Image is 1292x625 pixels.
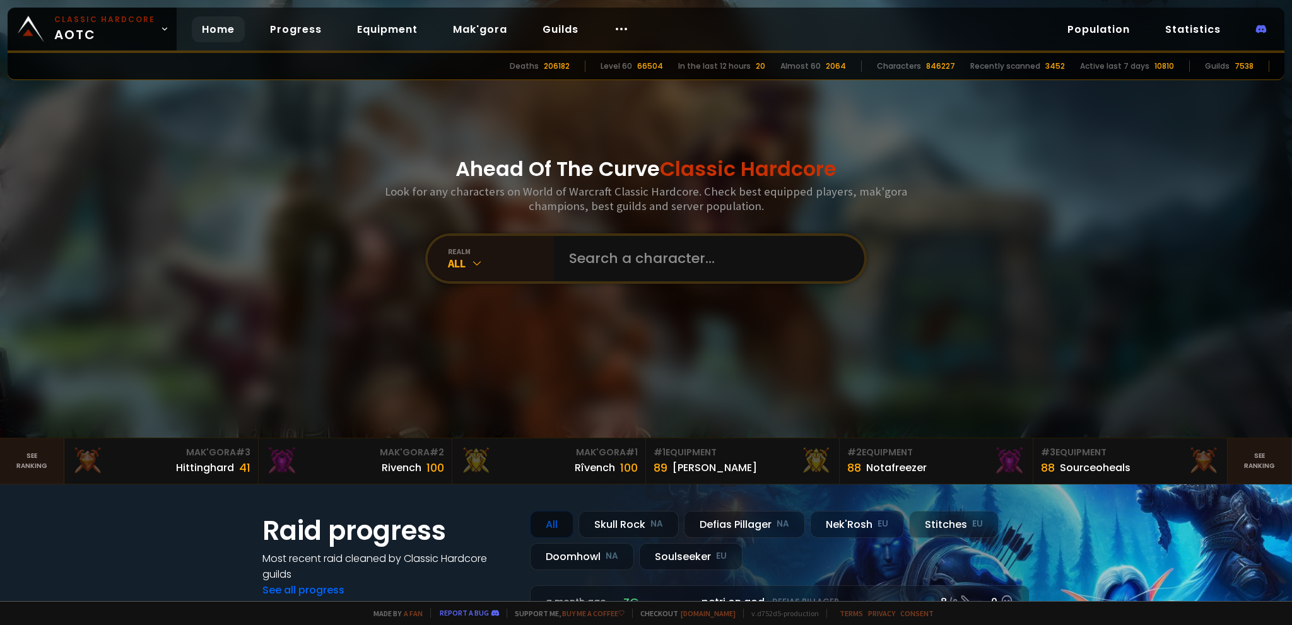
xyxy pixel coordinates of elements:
div: Equipment [1041,446,1219,459]
div: Rivench [382,460,421,476]
div: 66504 [637,61,663,72]
div: Active last 7 days [1080,61,1149,72]
div: Hittinghard [176,460,234,476]
a: Consent [900,609,934,618]
a: Terms [840,609,863,618]
div: Sourceoheals [1060,460,1130,476]
div: 10810 [1154,61,1174,72]
div: Almost 60 [780,61,821,72]
div: Mak'Gora [460,446,638,459]
a: Seeranking [1228,438,1292,484]
div: Nek'Rosh [810,511,904,538]
a: #2Equipment88Notafreezer [840,438,1033,484]
div: Recently scanned [970,61,1040,72]
a: Guilds [532,16,589,42]
div: Skull Rock [578,511,679,538]
a: Mak'Gora#2Rivench100 [259,438,452,484]
input: Search a character... [561,236,849,281]
span: AOTC [54,14,155,44]
span: Classic Hardcore [660,155,837,183]
div: 20 [756,61,765,72]
div: 2064 [826,61,846,72]
div: All [530,511,573,538]
span: Made by [366,609,423,618]
div: Stitches [909,511,999,538]
a: Classic HardcoreAOTC [8,8,177,50]
div: Soulseeker [639,543,743,570]
span: # 1 [654,446,666,459]
h3: Look for any characters on World of Warcraft Classic Hardcore. Check best equipped players, mak'g... [380,184,912,213]
div: 3452 [1045,61,1065,72]
a: Mak'Gora#1Rîvench100 [452,438,646,484]
small: NA [606,550,618,563]
span: # 2 [847,446,862,459]
a: Mak'Gora#3Hittinghard41 [64,438,258,484]
span: # 3 [236,446,250,459]
a: Home [192,16,245,42]
div: Mak'Gora [266,446,444,459]
div: 846227 [926,61,955,72]
a: #1Equipment89[PERSON_NAME] [646,438,840,484]
div: Guilds [1205,61,1230,72]
small: EU [716,550,727,563]
div: 89 [654,459,667,476]
small: Classic Hardcore [54,14,155,25]
div: 88 [847,459,861,476]
a: Mak'gora [443,16,517,42]
div: [PERSON_NAME] [672,460,757,476]
div: 206182 [544,61,570,72]
a: a month agozgpetri on godDefias Pillager8 /90 [530,585,1030,619]
div: Deaths [510,61,539,72]
small: NA [650,518,663,530]
div: Rîvench [575,460,615,476]
a: See all progress [262,583,344,597]
div: Level 60 [601,61,632,72]
a: Buy me a coffee [562,609,625,618]
div: Equipment [847,446,1025,459]
div: Doomhowl [530,543,634,570]
span: Checkout [632,609,736,618]
span: # 3 [1041,446,1055,459]
span: # 1 [626,446,638,459]
div: 100 [426,459,444,476]
a: Population [1057,16,1140,42]
div: All [448,256,554,271]
div: 100 [620,459,638,476]
small: EU [878,518,888,530]
span: # 2 [430,446,444,459]
div: Defias Pillager [684,511,805,538]
div: Notafreezer [866,460,927,476]
a: a fan [404,609,423,618]
a: [DOMAIN_NAME] [681,609,736,618]
small: EU [972,518,983,530]
h1: Raid progress [262,511,515,551]
div: 88 [1041,459,1055,476]
small: NA [777,518,789,530]
div: 41 [239,459,250,476]
div: 7538 [1235,61,1254,72]
div: Mak'Gora [72,446,250,459]
a: Report a bug [440,608,489,617]
a: Equipment [347,16,428,42]
span: v. d752d5 - production [743,609,819,618]
a: Progress [260,16,332,42]
h1: Ahead Of The Curve [455,154,837,184]
span: Support me, [507,609,625,618]
div: realm [448,247,554,256]
h4: Most recent raid cleaned by Classic Hardcore guilds [262,551,515,582]
a: Statistics [1155,16,1231,42]
div: Characters [877,61,921,72]
a: #3Equipment88Sourceoheals [1033,438,1227,484]
a: Privacy [868,609,895,618]
div: In the last 12 hours [678,61,751,72]
div: Equipment [654,446,831,459]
